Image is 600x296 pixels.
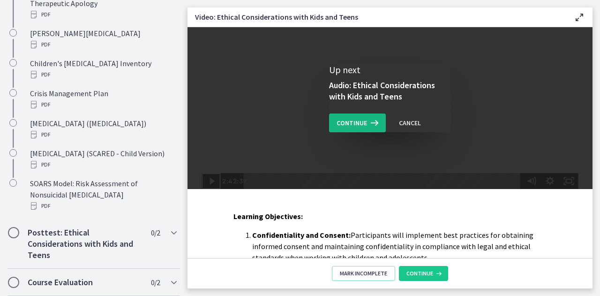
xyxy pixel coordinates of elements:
[30,28,176,50] div: [PERSON_NAME][MEDICAL_DATA]
[372,167,391,182] button: Fullscreen
[30,148,176,170] div: [MEDICAL_DATA] (SCARED - Child Version)
[30,118,176,140] div: [MEDICAL_DATA] ([MEDICAL_DATA])
[30,39,176,50] div: PDF
[30,58,176,80] div: Children's [MEDICAL_DATA] Inventory
[30,178,176,212] div: SOARS Model: Risk Assessment of Nonsuicidal [MEDICAL_DATA]
[14,167,33,182] button: Play Video
[252,230,533,262] span: Participants will implement best practices for obtaining informed consent and maintaining confide...
[329,64,451,76] p: Up next
[30,200,176,212] div: PDF
[332,266,395,281] button: Mark Incomplete
[30,99,176,110] div: PDF
[340,270,387,277] span: Mark Incomplete
[195,11,559,23] h3: Video: Ethical Considerations with Kids and Teens
[399,117,421,129] div: Cancel
[399,266,448,281] button: Continue
[329,80,451,102] h3: Audio: Ethical Considerations with Kids and Teens
[233,212,303,221] span: Learning Objectives:
[30,9,176,20] div: PDF
[335,167,353,182] button: Mute
[151,277,160,288] span: 0 / 2
[329,114,386,132] button: Continue
[30,88,176,110] div: Crisis Management Plan
[353,167,372,182] button: Show settings menu
[28,227,142,261] h2: Posttest: Ethical Considerations with Kids and Teens
[61,167,331,182] div: Playbar
[391,114,428,132] button: Cancel
[151,227,160,238] span: 0 / 2
[30,159,176,170] div: PDF
[252,230,351,240] strong: Confidentiality and Consent:
[406,270,433,277] span: Continue
[28,277,142,288] h2: Course Evaluation
[337,117,367,129] span: Continue
[30,129,176,140] div: PDF
[30,69,176,80] div: PDF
